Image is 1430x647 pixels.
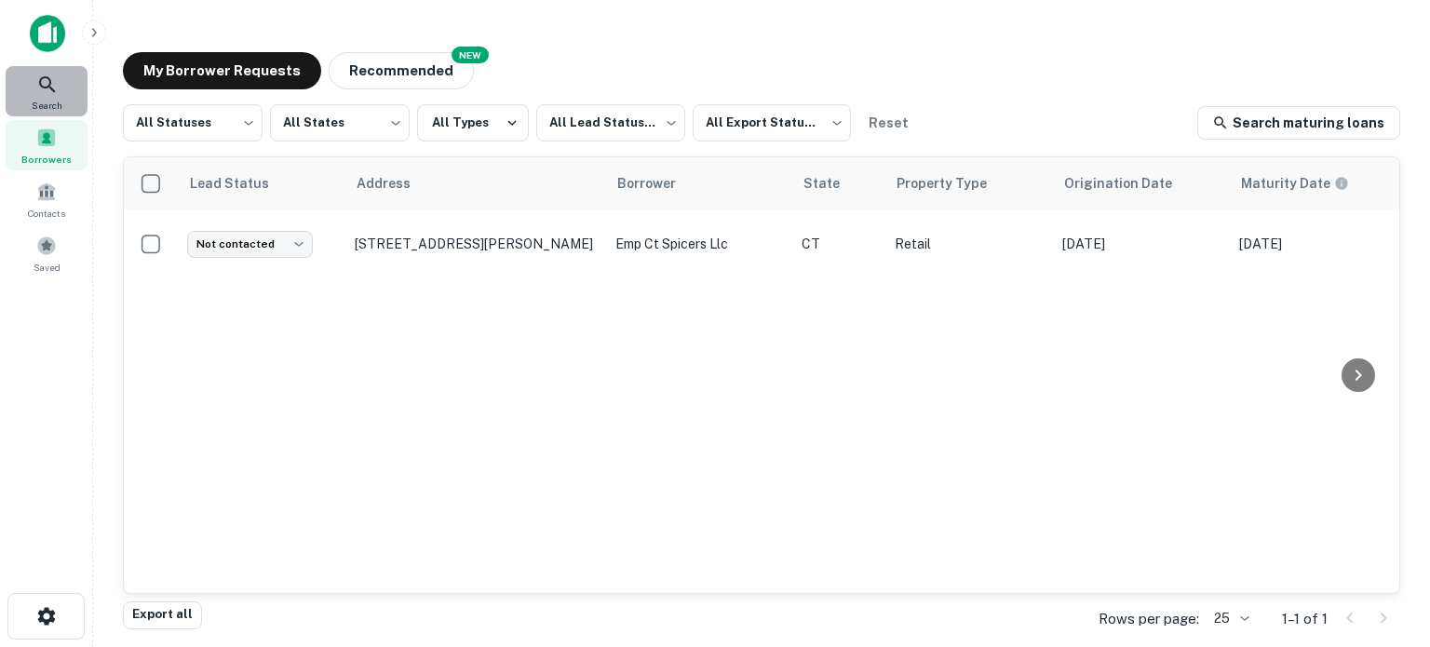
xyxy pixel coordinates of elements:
[1241,173,1373,194] span: Maturity dates displayed may be estimated. Please contact the lender for the most accurate maturi...
[30,15,65,52] img: capitalize-icon.png
[178,157,345,209] th: Lead Status
[1207,605,1252,632] div: 25
[34,260,61,275] span: Saved
[803,172,864,195] span: State
[6,174,88,224] a: Contacts
[1197,106,1400,140] a: Search maturing loans
[1241,173,1349,194] div: Maturity dates displayed may be estimated. Please contact the lender for the most accurate maturi...
[123,601,202,629] button: Export all
[189,172,293,195] span: Lead Status
[1239,234,1397,254] p: [DATE]
[329,52,474,89] button: Recommended
[1241,173,1330,194] h6: Maturity Date
[123,99,263,147] div: All Statuses
[270,99,410,147] div: All States
[28,206,65,221] span: Contacts
[6,228,88,278] a: Saved
[802,234,876,254] p: CT
[1053,157,1230,209] th: Origination Date
[792,157,885,209] th: State
[357,172,435,195] span: Address
[6,120,88,170] a: Borrowers
[1282,608,1328,630] p: 1–1 of 1
[1064,172,1196,195] span: Origination Date
[6,66,88,116] a: Search
[615,234,783,254] p: emp ct spicers llc
[1099,608,1199,630] p: Rows per page:
[885,157,1053,209] th: Property Type
[1062,234,1221,254] p: [DATE]
[355,236,597,252] p: [STREET_ADDRESS][PERSON_NAME]
[1230,157,1407,209] th: Maturity dates displayed may be estimated. Please contact the lender for the most accurate maturi...
[21,152,72,167] span: Borrowers
[897,172,1011,195] span: Property Type
[123,52,321,89] button: My Borrower Requests
[1337,498,1430,587] iframe: Chat Widget
[895,234,1044,254] p: Retail
[693,99,851,147] div: All Export Statuses
[345,157,606,209] th: Address
[617,172,700,195] span: Borrower
[858,104,918,142] button: Reset
[452,47,489,63] div: NEW
[417,104,529,142] button: All Types
[536,99,685,147] div: All Lead Statuses
[606,157,792,209] th: Borrower
[187,231,313,258] div: Not contacted
[32,98,62,113] span: Search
